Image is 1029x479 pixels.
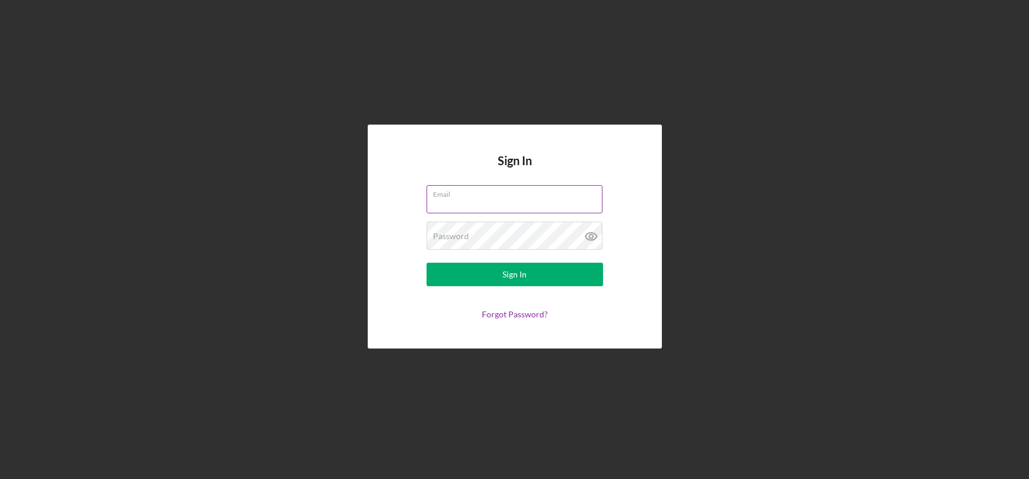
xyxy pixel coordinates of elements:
h4: Sign In [498,154,532,185]
a: Forgot Password? [482,309,548,319]
label: Email [433,186,602,199]
div: Sign In [502,263,527,286]
label: Password [433,232,469,241]
button: Sign In [427,263,603,286]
